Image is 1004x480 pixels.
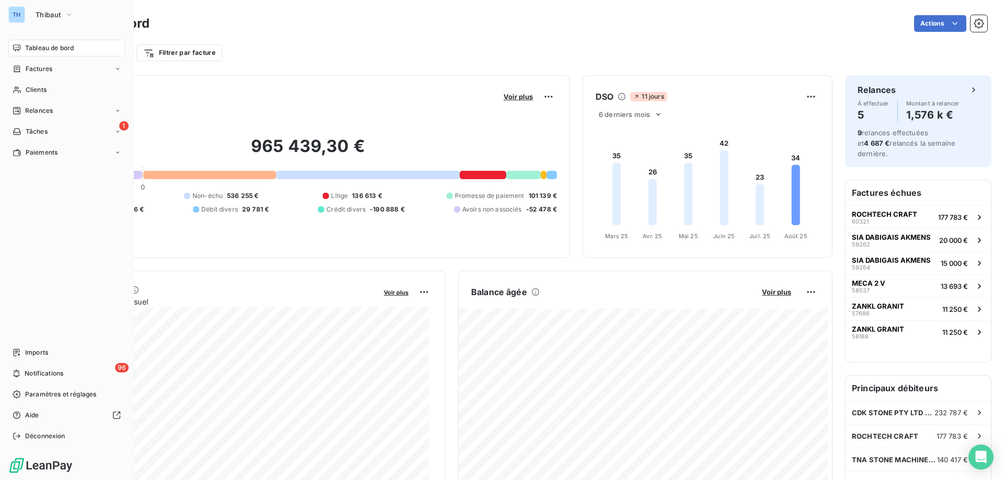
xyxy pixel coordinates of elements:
img: Logo LeanPay [8,457,73,474]
button: SIA DABIGAIS AKMENS5926415 000 € [846,251,991,274]
span: Relances [25,106,53,115]
span: Voir plus [504,92,533,101]
h6: Balance âgée [471,286,527,298]
a: Paiements [8,144,125,161]
button: Filtrer par facture [136,44,222,61]
h6: DSO [596,90,613,103]
span: Déconnexion [25,431,65,441]
span: -52 478 € [526,205,557,214]
span: Débit divers [201,205,238,214]
span: 9 [858,128,862,137]
span: 60321 [852,218,869,225]
span: ZANKL GRANIT [852,302,904,310]
span: ZANKL GRANIT [852,325,904,333]
span: TNA STONE MACHINERY INC. [852,455,937,464]
span: 59264 [852,264,870,271]
span: 101 139 € [529,191,557,201]
h6: Factures échues [846,180,991,205]
button: ROCHTECH CRAFT60321177 783 € [846,205,991,228]
button: Voir plus [381,287,412,297]
span: MECA 2 V [852,279,885,287]
span: ROCHTECH CRAFT [852,432,918,440]
span: 58537 [852,287,870,294]
span: 1 [119,121,129,131]
h2: 965 439,30 € [59,136,557,167]
a: Relances [8,102,125,119]
button: Voir plus [500,92,536,101]
span: 536 255 € [227,191,258,201]
a: Factures [8,61,125,77]
span: 15 000 € [941,259,968,267]
tspan: Avr. 25 [643,232,662,240]
span: 177 783 € [937,432,968,440]
span: 13 693 € [941,282,968,290]
span: Litige [331,191,348,201]
span: Notifications [25,369,63,378]
span: SIA DABIGAIS AKMENS [852,256,931,264]
a: Aide [8,407,125,424]
a: Tableau de bord [8,40,125,56]
span: Factures [26,64,52,74]
span: Voir plus [762,288,791,296]
span: 6 derniers mois [599,110,650,119]
span: Thibaut [36,10,61,19]
a: Clients [8,81,125,98]
button: MECA 2 V5853713 693 € [846,274,991,297]
span: Promesse de paiement [455,191,524,201]
span: Montant à relancer [906,100,960,107]
span: Voir plus [384,289,408,296]
span: 57686 [852,310,870,317]
span: SIA DABIGAIS AKMENS [852,233,931,241]
a: 1Tâches [8,123,125,140]
a: Paramètres et réglages [8,386,125,403]
span: 4 687 € [864,139,889,147]
button: ZANKL GRANIT5768611 250 € [846,297,991,320]
h4: 1,576 k € [906,107,960,123]
tspan: Mars 25 [605,232,628,240]
span: Paramètres et réglages [25,390,96,399]
span: Non-échu [192,191,223,201]
span: 20 000 € [939,236,968,244]
h4: 5 [858,107,889,123]
h6: Principaux débiteurs [846,376,991,401]
button: ZANKL GRANIT5818811 250 € [846,320,991,343]
span: 177 783 € [938,213,968,221]
span: 58188 [852,333,869,339]
span: Crédit divers [326,205,366,214]
span: Clients [26,85,47,95]
span: À effectuer [858,100,889,107]
span: CDK STONE PTY LTD ([GEOGRAPHIC_DATA]) [852,408,934,417]
span: 0 [141,183,145,191]
div: Open Intercom Messenger [968,444,994,470]
span: ROCHTECH CRAFT [852,210,917,218]
h6: Relances [858,84,896,96]
span: Avoirs non associés [462,205,522,214]
button: Voir plus [759,287,794,297]
span: 232 787 € [934,408,968,417]
tspan: Juin 25 [713,232,735,240]
span: Tableau de bord [25,43,74,53]
button: SIA DABIGAIS AKMENS5926220 000 € [846,228,991,251]
span: Chiffre d'affaires mensuel [59,296,376,307]
span: Tâches [26,127,48,136]
span: 29 781 € [242,205,269,214]
span: 11 250 € [942,305,968,313]
span: Paiements [26,148,58,157]
span: 140 417 € [937,455,968,464]
span: relances effectuées et relancés la semaine dernière. [858,128,955,158]
span: 96 [115,363,129,372]
a: Imports [8,344,125,361]
span: Aide [25,411,39,420]
span: Imports [25,348,48,357]
span: 136 613 € [352,191,382,201]
tspan: Août 25 [784,232,807,240]
div: TH [8,6,25,23]
tspan: Juil. 25 [749,232,770,240]
tspan: Mai 25 [679,232,698,240]
span: -190 888 € [370,205,405,214]
span: 59262 [852,241,870,248]
span: 11 250 € [942,328,968,336]
button: Actions [914,15,966,32]
span: 11 jours [630,92,667,101]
